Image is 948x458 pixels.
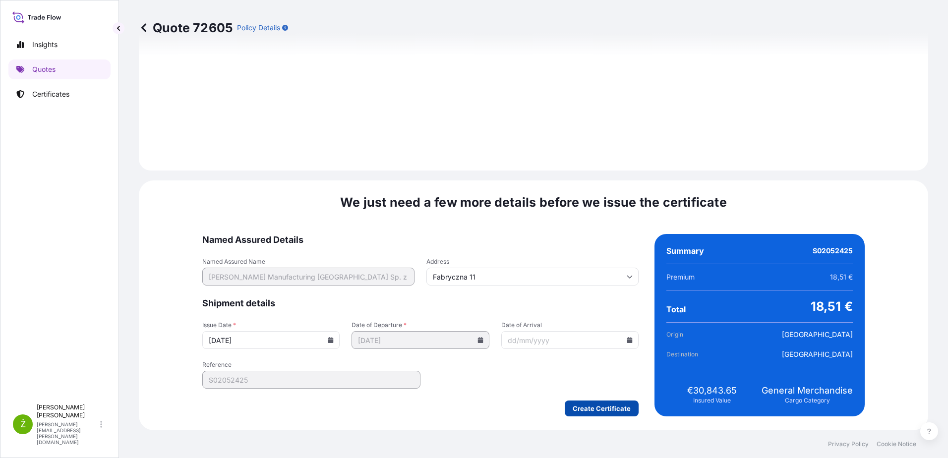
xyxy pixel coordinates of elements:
input: Your internal reference [202,371,420,389]
p: [PERSON_NAME] [PERSON_NAME] [37,403,98,419]
input: dd/mm/yyyy [202,331,340,349]
span: Date of Departure [352,321,489,329]
span: €30,843.65 [687,385,737,397]
span: Shipment details [202,297,639,309]
span: Named Assured Name [202,258,415,266]
p: Quote 72605 [139,20,233,36]
p: Quotes [32,64,56,74]
a: Certificates [8,84,111,104]
span: Insured Value [693,397,731,404]
p: Policy Details [237,23,280,33]
span: Destination [666,349,722,359]
span: S02052425 [813,246,853,256]
button: Create Certificate [565,401,639,416]
a: Privacy Policy [828,440,869,448]
span: Summary [666,246,704,256]
span: Ż [20,419,26,429]
input: dd/mm/yyyy [352,331,489,349]
span: Date of Arrival [501,321,639,329]
span: Premium [666,272,695,282]
p: Create Certificate [573,403,631,413]
p: Insights [32,40,58,50]
a: Cookie Notice [877,440,916,448]
span: General Merchandise [762,385,853,397]
p: Certificates [32,89,69,99]
span: We just need a few more details before we issue the certificate [340,194,727,210]
span: Named Assured Details [202,234,639,246]
span: [GEOGRAPHIC_DATA] [782,349,853,359]
span: Origin [666,330,722,340]
span: 18,51 € [811,298,853,314]
span: Total [666,304,686,314]
span: Cargo Category [785,397,830,404]
span: Issue Date [202,321,340,329]
span: [GEOGRAPHIC_DATA] [782,330,853,340]
input: dd/mm/yyyy [501,331,639,349]
span: Reference [202,361,420,369]
a: Quotes [8,59,111,79]
span: Address [426,258,639,266]
a: Insights [8,35,111,55]
span: 18,51 € [830,272,853,282]
input: Cargo owner address [426,268,639,286]
p: [PERSON_NAME][EMAIL_ADDRESS][PERSON_NAME][DOMAIN_NAME] [37,421,98,445]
